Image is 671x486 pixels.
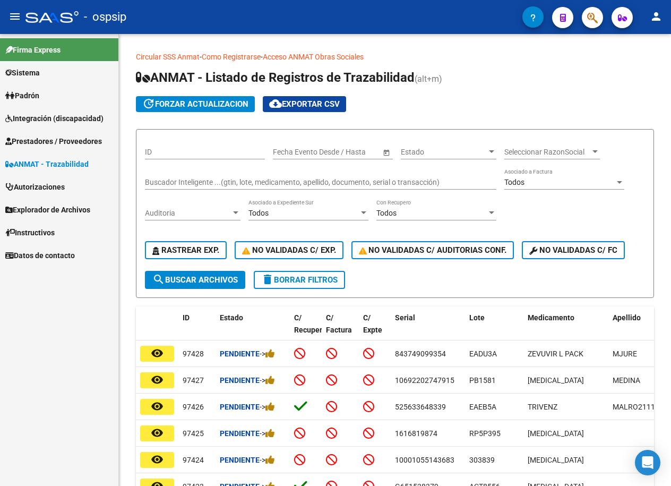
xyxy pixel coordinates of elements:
[290,306,322,353] datatable-header-cell: C/ Recupero
[248,209,269,217] span: Todos
[151,373,164,386] mat-icon: remove_red_eye
[528,313,574,322] span: Medicamento
[523,306,608,353] datatable-header-cell: Medicamento
[635,450,660,475] div: Open Intercom Messenger
[269,99,340,109] span: Exportar CSV
[381,147,392,158] button: Open calendar
[220,403,260,411] strong: Pendiente
[263,96,346,112] button: Exportar CSV
[5,181,65,193] span: Autorizaciones
[322,306,359,353] datatable-header-cell: C/ Factura
[220,376,260,385] strong: Pendiente
[465,306,523,353] datatable-header-cell: Lote
[391,306,465,353] datatable-header-cell: Serial
[613,376,640,385] span: MEDINA
[178,306,216,353] datatable-header-cell: ID
[220,456,260,464] strong: Pendiente
[395,456,454,464] span: 10001055143683
[504,178,524,186] span: Todos
[260,349,275,358] span: ->
[351,241,514,259] button: No Validadas c/ Auditorias Conf.
[528,429,584,438] span: [MEDICAL_DATA]
[269,97,282,110] mat-icon: cloud_download
[528,403,557,411] span: TRIVENZ
[469,349,497,358] span: EADU3A
[5,204,90,216] span: Explorador de Archivos
[294,313,326,334] span: C/ Recupero
[395,376,454,385] span: 10692202747915
[136,96,255,112] button: forzar actualizacion
[522,241,625,259] button: No validadas c/ FC
[145,209,231,218] span: Auditoria
[8,10,21,23] mat-icon: menu
[254,271,345,289] button: Borrar Filtros
[315,148,367,157] input: End date
[260,456,275,464] span: ->
[183,313,190,322] span: ID
[273,148,306,157] input: Start date
[613,313,641,322] span: Apellido
[152,275,238,285] span: Buscar Archivos
[5,135,102,147] span: Prestadores / Proveedores
[395,349,446,358] span: 843749099354
[326,313,352,334] span: C/ Factura
[469,313,485,322] span: Lote
[235,241,343,259] button: No Validadas c/ Exp.
[183,376,204,385] span: 97427
[216,306,290,353] datatable-header-cell: Estado
[415,74,442,84] span: (alt+m)
[504,148,590,157] span: Seleccionar RazonSocial
[5,158,89,170] span: ANMAT - Trazabilidad
[469,456,495,464] span: 303839
[650,10,663,23] mat-icon: person
[183,403,204,411] span: 97426
[363,313,382,334] span: C/ Expte
[364,53,457,61] a: Documentacion trazabilidad
[84,5,126,29] span: - ospsip
[183,429,204,438] span: 97425
[5,250,75,261] span: Datos de contacto
[395,313,415,322] span: Serial
[152,273,165,286] mat-icon: search
[260,403,275,411] span: ->
[220,313,243,322] span: Estado
[136,70,415,85] span: ANMAT - Listado de Registros de Trazabilidad
[202,53,261,61] a: Como Registrarse
[151,427,164,439] mat-icon: remove_red_eye
[260,376,275,385] span: ->
[136,51,654,63] p: - -
[359,306,391,353] datatable-header-cell: C/ Expte
[151,347,164,360] mat-icon: remove_red_eye
[142,97,155,110] mat-icon: update
[220,429,260,438] strong: Pendiente
[5,67,40,79] span: Sistema
[529,245,617,255] span: No validadas c/ FC
[528,349,583,358] span: ZEVUVIR L PACK
[151,400,164,413] mat-icon: remove_red_eye
[5,90,39,101] span: Padrón
[376,209,397,217] span: Todos
[528,456,584,464] span: [MEDICAL_DATA]
[395,429,437,438] span: 1616819874
[261,273,274,286] mat-icon: delete
[242,245,336,255] span: No Validadas c/ Exp.
[183,456,204,464] span: 97424
[151,453,164,466] mat-icon: remove_red_eye
[183,349,204,358] span: 97428
[5,44,61,56] span: Firma Express
[145,241,227,259] button: Rastrear Exp.
[528,376,584,385] span: [MEDICAL_DATA]
[469,376,496,385] span: PB1581
[5,227,55,238] span: Instructivos
[260,429,275,438] span: ->
[263,53,364,61] a: Acceso ANMAT Obras Sociales
[5,113,104,124] span: Integración (discapacidad)
[401,148,487,157] span: Estado
[359,245,507,255] span: No Validadas c/ Auditorias Conf.
[613,349,637,358] span: MJURE
[469,429,501,438] span: RP5P395
[145,271,245,289] button: Buscar Archivos
[469,403,496,411] span: EAEB5A
[261,275,338,285] span: Borrar Filtros
[136,53,200,61] a: Circular SSS Anmat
